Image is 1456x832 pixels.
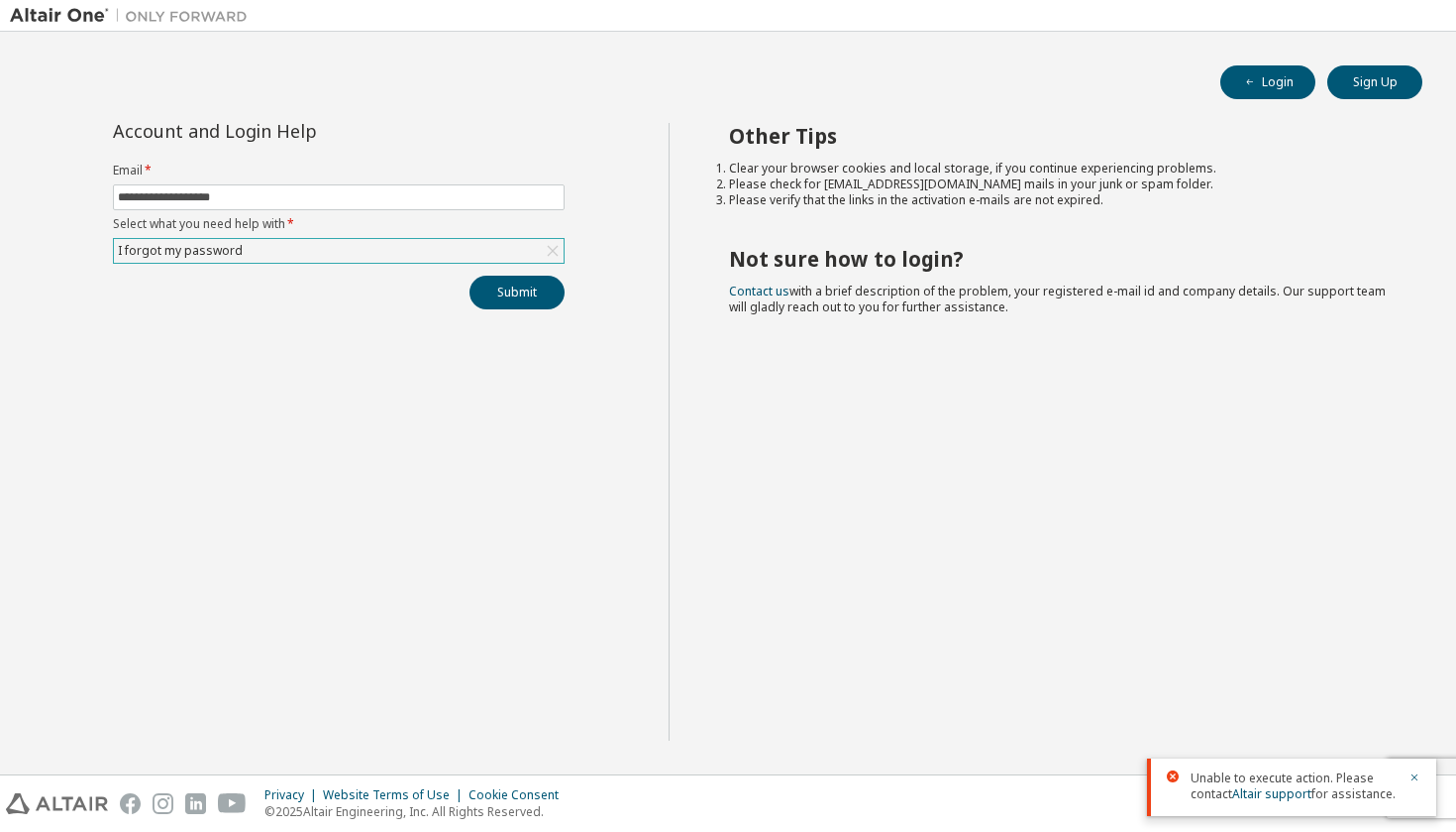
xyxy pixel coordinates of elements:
[729,246,1388,272] h2: Not sure how to login?
[729,161,1388,177] li: Clear your browser cookies and local storage, if you continue experiencing problems.
[729,283,1386,315] span: with a brief description of the problem, your registered e-mail id and company details. Our suppo...
[729,283,789,299] a: Contact us
[113,216,565,232] label: Select what you need help with
[1232,785,1311,802] a: Altair support
[115,240,246,262] div: I forgot my password
[113,163,565,178] label: Email
[469,276,565,309] button: Submit
[114,239,564,263] div: I forgot my password
[729,123,1388,149] h2: Other Tips
[1191,771,1397,802] span: Unable to execute action. Please contact for assistance.
[113,123,474,139] div: Account and Login Help
[1220,65,1315,99] button: Login
[323,787,468,803] div: Website Terms of Use
[6,793,108,814] img: altair_logo.svg
[153,793,173,814] img: instagram.svg
[264,803,571,820] p: © 2025 Altair Engineering, Inc. All Rights Reserved.
[729,177,1388,192] li: Please check for [EMAIL_ADDRESS][DOMAIN_NAME] mails in your junk or spam folder.
[218,793,247,814] img: youtube.svg
[185,793,206,814] img: linkedin.svg
[729,192,1388,208] li: Please verify that the links in the activation e-mails are not expired.
[1327,65,1422,99] button: Sign Up
[264,787,323,803] div: Privacy
[10,6,258,26] img: Altair One
[120,793,141,814] img: facebook.svg
[468,787,571,803] div: Cookie Consent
